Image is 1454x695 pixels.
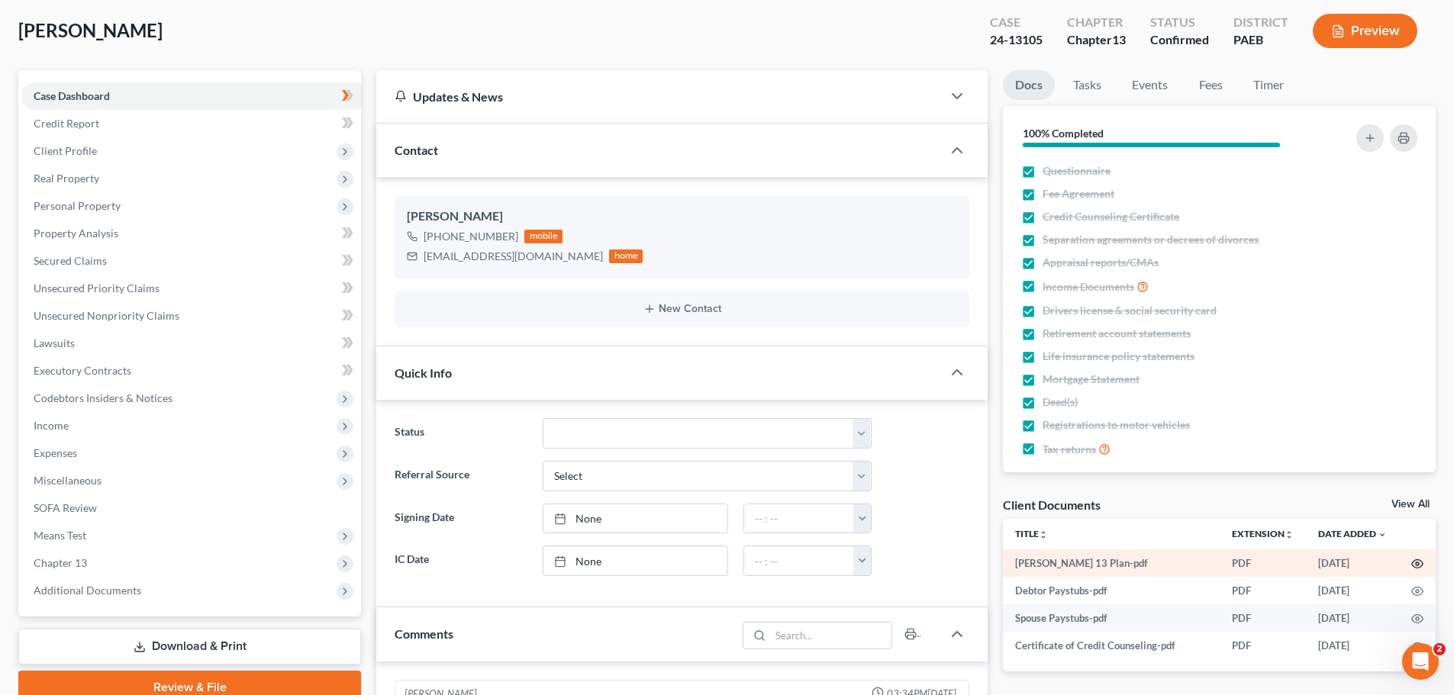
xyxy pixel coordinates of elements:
td: PDF [1220,604,1306,632]
a: Timer [1241,70,1296,100]
span: Means Test [34,529,86,542]
span: Quick Info [395,365,452,380]
label: Signing Date [387,504,534,534]
span: Secured Claims [34,254,107,267]
div: Chapter [1067,14,1126,31]
td: [PERSON_NAME] 13 Plan-pdf [1003,549,1220,577]
div: Case [990,14,1043,31]
a: Executory Contracts [21,357,361,385]
span: SOFA Review [34,501,97,514]
div: [EMAIL_ADDRESS][DOMAIN_NAME] [424,249,603,264]
span: Additional Documents [34,584,141,597]
td: Debtor Paystubs-pdf [1003,577,1220,604]
td: Spouse Paystubs-pdf [1003,604,1220,632]
span: Client Profile [34,144,97,157]
span: Case Dashboard [34,89,110,102]
div: PAEB [1233,31,1288,49]
i: expand_more [1378,530,1387,539]
button: New Contact [407,303,957,315]
a: Lawsuits [21,330,361,357]
span: Credit Report [34,117,99,130]
td: [DATE] [1306,577,1399,604]
span: Questionnaire [1043,163,1111,179]
td: PDF [1220,632,1306,659]
span: 13 [1112,32,1126,47]
input: -- : -- [744,504,854,533]
span: Fee Agreement [1043,186,1114,201]
label: Status [387,418,534,449]
span: Tax returns [1043,442,1096,457]
span: Lawsuits [34,336,75,349]
a: Unsecured Nonpriority Claims [21,302,361,330]
div: [PHONE_NUMBER] [424,229,518,244]
span: Income [34,419,69,432]
td: PDF [1220,577,1306,604]
span: Deed(s) [1043,394,1078,410]
a: Property Analysis [21,220,361,247]
span: Property Analysis [34,227,118,240]
a: Download & Print [18,629,361,664]
td: [DATE] [1306,632,1399,659]
span: Unsecured Priority Claims [34,282,160,294]
a: Tasks [1061,70,1114,100]
button: Preview [1313,14,1417,48]
span: Miscellaneous [34,474,102,487]
span: [PERSON_NAME] [18,19,163,41]
span: Separation agreements or decrees of divorces [1043,232,1259,247]
span: Appraisal reports/CMAs [1043,255,1159,270]
a: Fees [1186,70,1235,100]
input: -- : -- [744,546,854,575]
span: Contact [395,143,438,157]
a: Docs [1003,70,1055,100]
a: SOFA Review [21,494,361,522]
span: Real Property [34,172,99,185]
span: Chapter 13 [34,556,87,569]
span: Life insurance policy statements [1043,349,1194,364]
span: Codebtors Insiders & Notices [34,391,172,404]
a: Extensionunfold_more [1232,528,1294,539]
span: Retirement account statements [1043,326,1191,341]
a: Case Dashboard [21,82,361,110]
span: Income Documents [1043,279,1134,294]
a: Secured Claims [21,247,361,275]
i: unfold_more [1285,530,1294,539]
span: Mortgage Statement [1043,372,1140,387]
a: None [543,546,727,575]
span: Expenses [34,446,77,459]
div: Confirmed [1150,31,1209,49]
a: Events [1120,70,1180,100]
a: View All [1391,499,1430,510]
a: None [543,504,727,533]
i: unfold_more [1039,530,1048,539]
span: Registrations to motor vehicles [1043,417,1190,433]
input: Search... [771,623,892,648]
strong: 100% Completed [1023,127,1104,140]
div: home [609,249,643,263]
div: 24-13105 [990,31,1043,49]
div: District [1233,14,1288,31]
a: Credit Report [21,110,361,137]
span: Credit Counseling Certificate [1043,209,1179,224]
span: Drivers license & social security card [1043,303,1217,318]
div: Status [1150,14,1209,31]
span: Personal Property [34,199,121,212]
td: [DATE] [1306,604,1399,632]
div: Chapter [1067,31,1126,49]
a: Unsecured Priority Claims [21,275,361,302]
span: Comments [395,626,453,641]
a: Date Added expand_more [1318,528,1387,539]
td: Certificate of Credit Counseling-pdf [1003,632,1220,659]
div: Updates & News [395,88,924,105]
label: Referral Source [387,461,534,491]
td: PDF [1220,549,1306,577]
span: Unsecured Nonpriority Claims [34,309,179,322]
div: Client Documents [1003,497,1101,513]
label: IC Date [387,545,534,576]
td: [DATE] [1306,549,1399,577]
div: mobile [524,230,563,243]
a: Titleunfold_more [1015,528,1048,539]
span: Executory Contracts [34,364,131,377]
span: 2 [1433,643,1446,655]
div: [PERSON_NAME] [407,208,957,226]
iframe: Intercom live chat [1402,643,1439,680]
